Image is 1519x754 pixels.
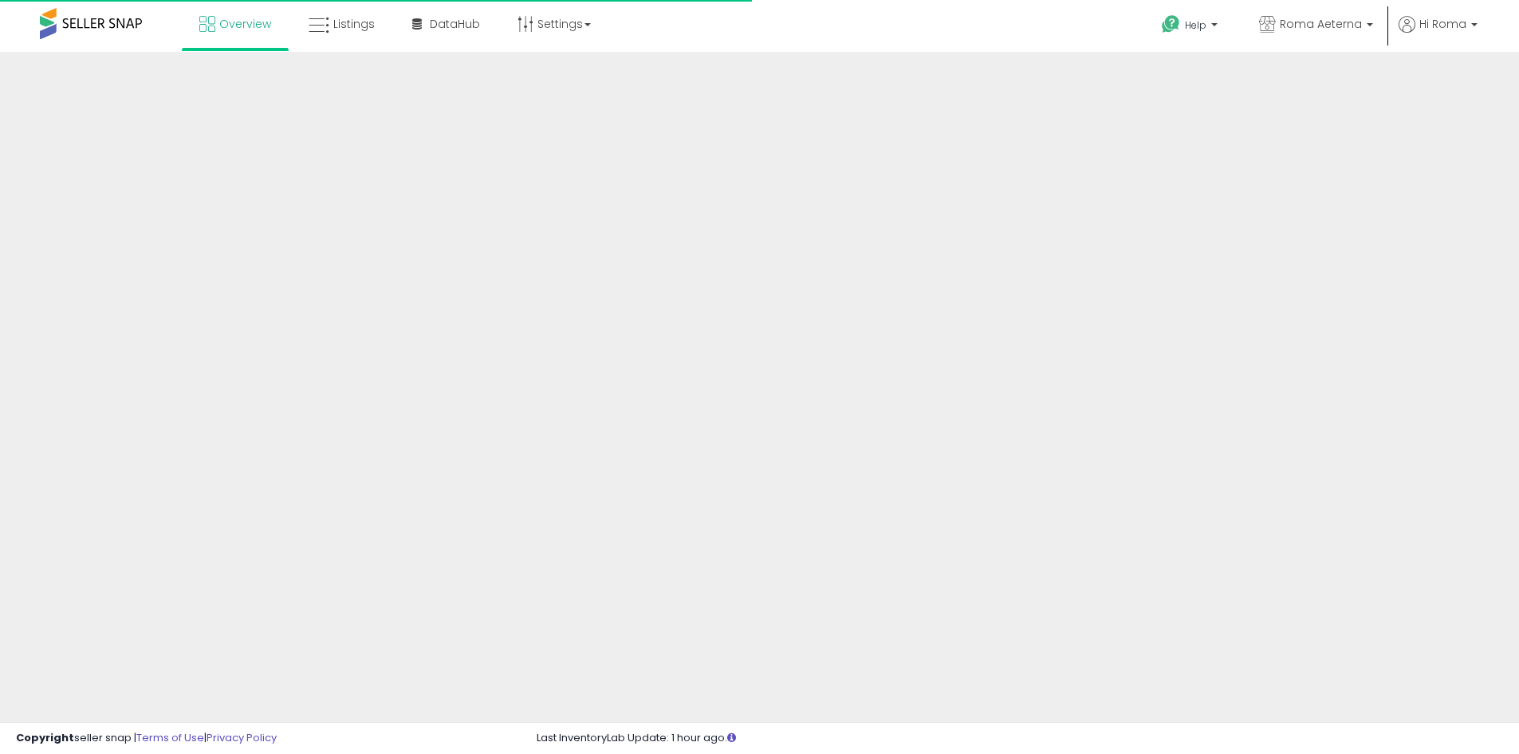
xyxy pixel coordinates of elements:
[1280,16,1362,32] span: Roma Aeterna
[1149,2,1234,52] a: Help
[430,16,480,32] span: DataHub
[1161,14,1181,34] i: Get Help
[333,16,375,32] span: Listings
[219,16,271,32] span: Overview
[1185,18,1206,32] span: Help
[1399,16,1478,52] a: Hi Roma
[1419,16,1466,32] span: Hi Roma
